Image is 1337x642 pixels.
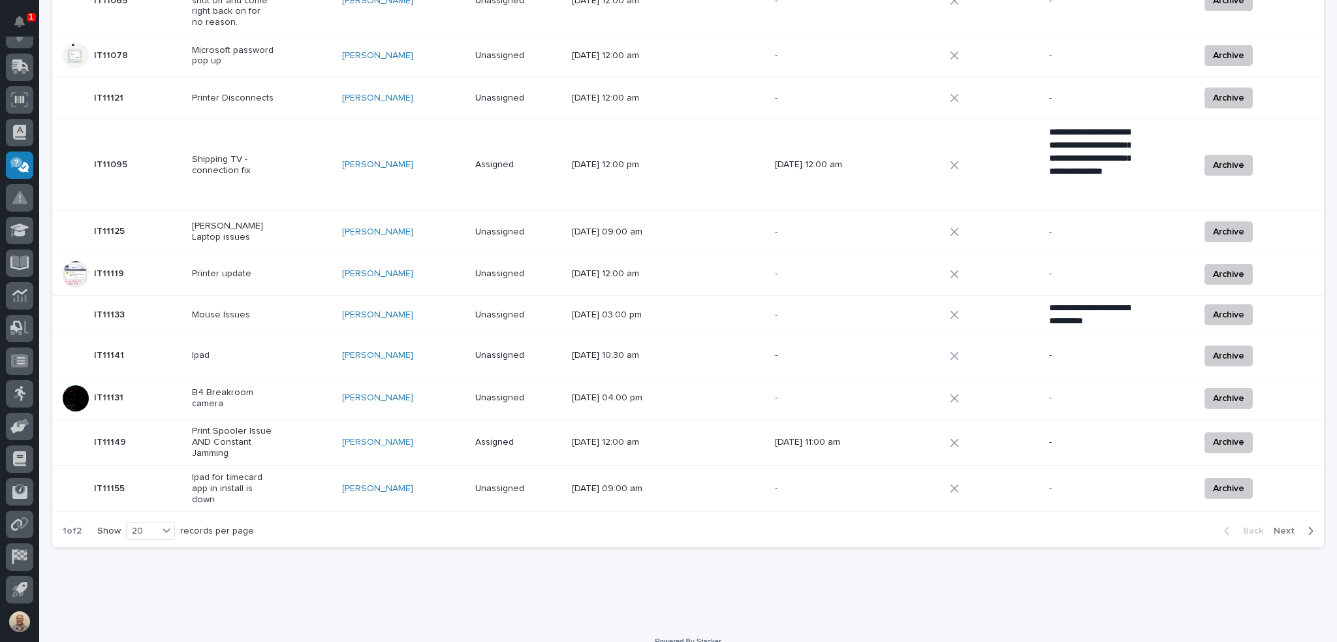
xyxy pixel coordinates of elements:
[775,350,857,361] p: -
[94,223,127,237] p: IT11125
[1213,307,1244,323] span: Archive
[192,387,274,409] p: B4 Breakroom camera
[572,393,653,404] p: [DATE] 04:00 pm
[1204,264,1253,285] button: Archive
[1213,224,1244,240] span: Archive
[192,154,274,176] p: Shipping TV - connection fix
[192,472,274,505] p: Ipad for timecard app in install is down
[475,350,557,361] p: Unassigned
[1049,93,1131,104] p: -
[1268,525,1324,537] button: Next
[475,310,557,321] p: Unassigned
[52,120,1324,210] tr: IT11095IT11095 Shipping TV - connection fix[PERSON_NAME] Assigned[DATE] 12:00 pm[DATE] 12:00 am**...
[192,426,274,458] p: Print Spooler Issue AND Constant Jamming
[342,93,413,104] a: [PERSON_NAME]
[775,268,857,280] p: -
[29,12,33,22] p: 1
[192,268,274,280] p: Printer update
[475,393,557,404] p: Unassigned
[342,483,413,494] a: [PERSON_NAME]
[192,45,274,67] p: Microsoft password pop up
[1204,388,1253,409] button: Archive
[775,393,857,404] p: -
[342,159,413,170] a: [PERSON_NAME]
[1204,88,1253,108] button: Archive
[1204,432,1253,453] button: Archive
[1049,483,1131,494] p: -
[52,35,1324,77] tr: IT11078IT11078 Microsoft password pop up[PERSON_NAME] Unassigned[DATE] 12:00 am--Archive
[94,48,131,61] p: IT11078
[775,437,857,448] p: [DATE] 11:00 am
[1049,437,1131,448] p: -
[52,334,1324,377] tr: IT11141IT11141 Ipad[PERSON_NAME] Unassigned[DATE] 10:30 am--Archive
[52,210,1324,253] tr: IT11125IT11125 [PERSON_NAME] Laptop issues[PERSON_NAME] Unassigned[DATE] 09:00 am--Archive
[192,93,274,104] p: Printer Disconnects
[6,608,33,635] button: users-avatar
[1274,525,1302,537] span: Next
[192,310,274,321] p: Mouse Issues
[572,50,653,61] p: [DATE] 12:00 am
[475,93,557,104] p: Unassigned
[342,393,413,404] a: [PERSON_NAME]
[342,350,413,361] a: [PERSON_NAME]
[1213,266,1244,282] span: Archive
[94,157,130,170] p: IT11095
[475,159,557,170] p: Assigned
[1049,227,1131,238] p: -
[775,159,857,170] p: [DATE] 12:00 am
[1204,304,1253,325] button: Archive
[1213,157,1244,173] span: Archive
[1204,155,1253,176] button: Archive
[1214,525,1268,537] button: Back
[1049,50,1131,61] p: -
[127,524,158,538] div: 20
[1213,434,1244,450] span: Archive
[94,347,127,361] p: IT11141
[52,377,1324,419] tr: IT11131IT11131 B4 Breakroom camera[PERSON_NAME] Unassigned[DATE] 04:00 pm--Archive
[52,466,1324,512] tr: IT11155IT11155 Ipad for timecard app in install is down[PERSON_NAME] Unassigned[DATE] 09:00 am--A...
[775,93,857,104] p: -
[572,437,653,448] p: [DATE] 12:00 am
[180,526,254,537] p: records per page
[572,159,653,170] p: [DATE] 12:00 pm
[1213,48,1244,63] span: Archive
[1204,221,1253,242] button: Archive
[342,227,413,238] a: [PERSON_NAME]
[342,268,413,280] a: [PERSON_NAME]
[342,437,413,448] a: [PERSON_NAME]
[572,227,653,238] p: [DATE] 09:00 am
[475,50,557,61] p: Unassigned
[775,227,857,238] p: -
[6,8,33,35] button: Notifications
[342,310,413,321] a: [PERSON_NAME]
[16,16,33,37] div: Notifications1
[97,526,121,537] p: Show
[94,266,127,280] p: IT11119
[475,227,557,238] p: Unassigned
[1213,90,1244,106] span: Archive
[1213,391,1244,406] span: Archive
[192,221,274,243] p: [PERSON_NAME] Laptop issues
[572,93,653,104] p: [DATE] 12:00 am
[572,310,653,321] p: [DATE] 03:00 pm
[52,419,1324,466] tr: IT11149IT11149 Print Spooler Issue AND Constant Jamming[PERSON_NAME] Assigned[DATE] 12:00 am[DATE...
[475,483,557,494] p: Unassigned
[1204,45,1253,66] button: Archive
[52,253,1324,295] tr: IT11119IT11119 Printer update[PERSON_NAME] Unassigned[DATE] 12:00 am--Archive
[94,481,127,494] p: IT11155
[775,50,857,61] p: -
[572,483,653,494] p: [DATE] 09:00 am
[1213,348,1244,364] span: Archive
[342,50,413,61] a: [PERSON_NAME]
[192,350,274,361] p: Ipad
[1049,393,1131,404] p: -
[94,307,127,321] p: IT11133
[1049,350,1131,361] p: -
[475,437,557,448] p: Assigned
[1204,478,1253,499] button: Archive
[94,434,129,448] p: IT11149
[775,483,857,494] p: -
[572,268,653,280] p: [DATE] 12:00 am
[475,268,557,280] p: Unassigned
[1213,481,1244,496] span: Archive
